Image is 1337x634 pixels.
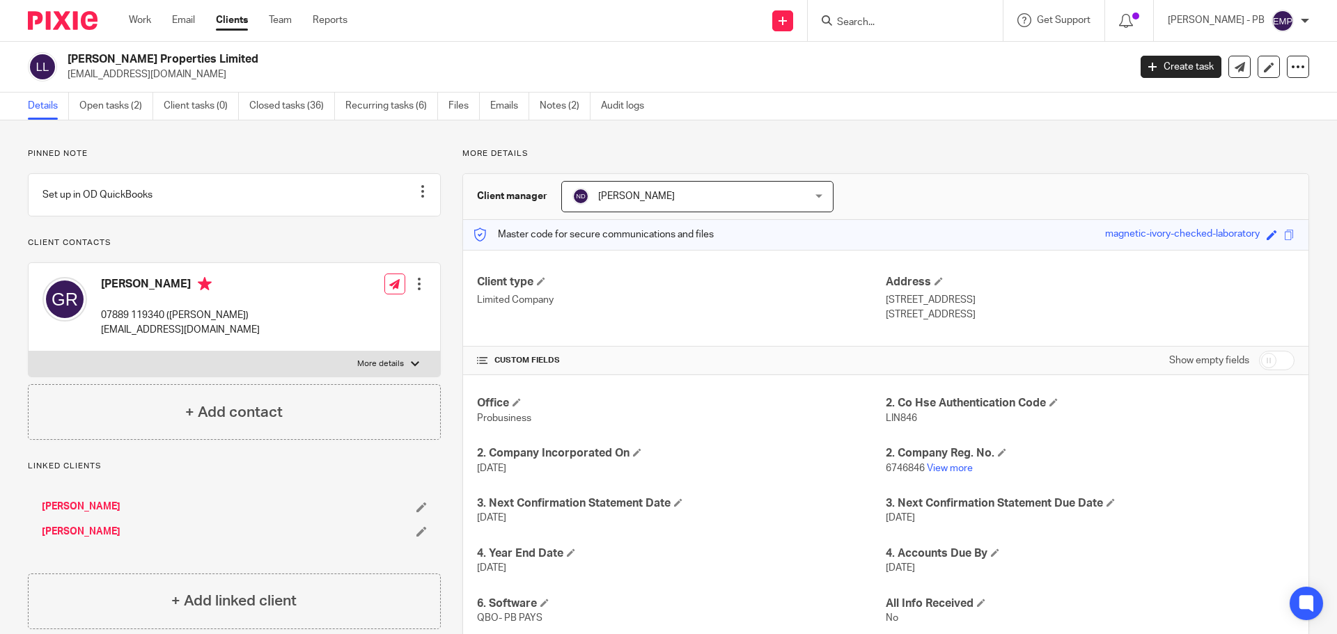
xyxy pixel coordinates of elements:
h3: Client manager [477,189,547,203]
a: Closed tasks (36) [249,93,335,120]
a: Client tasks (0) [164,93,239,120]
p: Linked clients [28,461,441,472]
a: View more [927,463,973,473]
a: Audit logs [601,93,655,120]
h4: + Add linked client [171,590,297,612]
h4: 2. Company Incorporated On [477,446,886,461]
a: Clients [216,13,248,27]
img: svg%3E [42,277,87,322]
span: [DATE] [886,563,915,573]
span: [DATE] [477,463,506,473]
img: svg%3E [572,188,589,205]
a: Create task [1141,56,1221,78]
img: Pixie [28,11,97,30]
a: Emails [490,93,529,120]
h4: [PERSON_NAME] [101,277,260,294]
label: Show empty fields [1169,354,1249,367]
p: More details [462,148,1309,159]
span: LIN846 [886,413,917,423]
p: Master code for secure communications and files [474,228,714,241]
a: Work [129,13,151,27]
p: Pinned note [28,148,441,159]
input: Search [836,17,961,29]
h2: [PERSON_NAME] Properties Limited [68,52,909,67]
span: [DATE] [477,513,506,523]
p: [PERSON_NAME] - PB [1168,13,1265,27]
p: Limited Company [477,293,886,307]
h4: Client type [477,275,886,290]
a: [PERSON_NAME] [42,525,120,539]
img: svg%3E [1272,10,1294,32]
span: [DATE] [886,513,915,523]
div: magnetic-ivory-checked-laboratory [1105,227,1260,243]
a: Notes (2) [540,93,591,120]
img: svg%3E [28,52,57,81]
h4: 2. Company Reg. No. [886,446,1295,461]
span: Get Support [1037,15,1090,25]
h4: 4. Accounts Due By [886,546,1295,561]
p: Client contacts [28,237,441,248]
p: [EMAIL_ADDRESS][DOMAIN_NAME] [101,323,260,337]
a: Open tasks (2) [79,93,153,120]
h4: 3. Next Confirmation Statement Date [477,496,886,511]
span: No [886,613,898,623]
h4: All Info Received [886,596,1295,611]
a: Team [269,13,292,27]
a: Recurring tasks (6) [345,93,438,120]
p: [STREET_ADDRESS] [886,308,1295,322]
a: Files [448,93,480,120]
p: [EMAIL_ADDRESS][DOMAIN_NAME] [68,68,1120,81]
h4: + Add contact [185,402,283,423]
i: Primary [198,277,212,291]
a: Details [28,93,69,120]
h4: Office [477,396,886,411]
span: QBO- PB PAYS [477,613,542,623]
h4: 4. Year End Date [477,546,886,561]
a: Reports [313,13,347,27]
p: [STREET_ADDRESS] [886,293,1295,307]
span: Probusiness [477,413,531,423]
span: [PERSON_NAME] [598,191,675,201]
h4: 3. Next Confirmation Statement Due Date [886,496,1295,511]
h4: Address [886,275,1295,290]
h4: CUSTOM FIELDS [477,355,886,366]
span: [DATE] [477,563,506,573]
span: 6746846 [886,463,925,473]
p: 07889 119340 ([PERSON_NAME]) [101,308,260,322]
h4: 6. Software [477,596,886,611]
h4: 2. Co Hse Authentication Code [886,396,1295,411]
a: Email [172,13,195,27]
p: More details [357,358,404,370]
a: [PERSON_NAME] [42,500,120,514]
